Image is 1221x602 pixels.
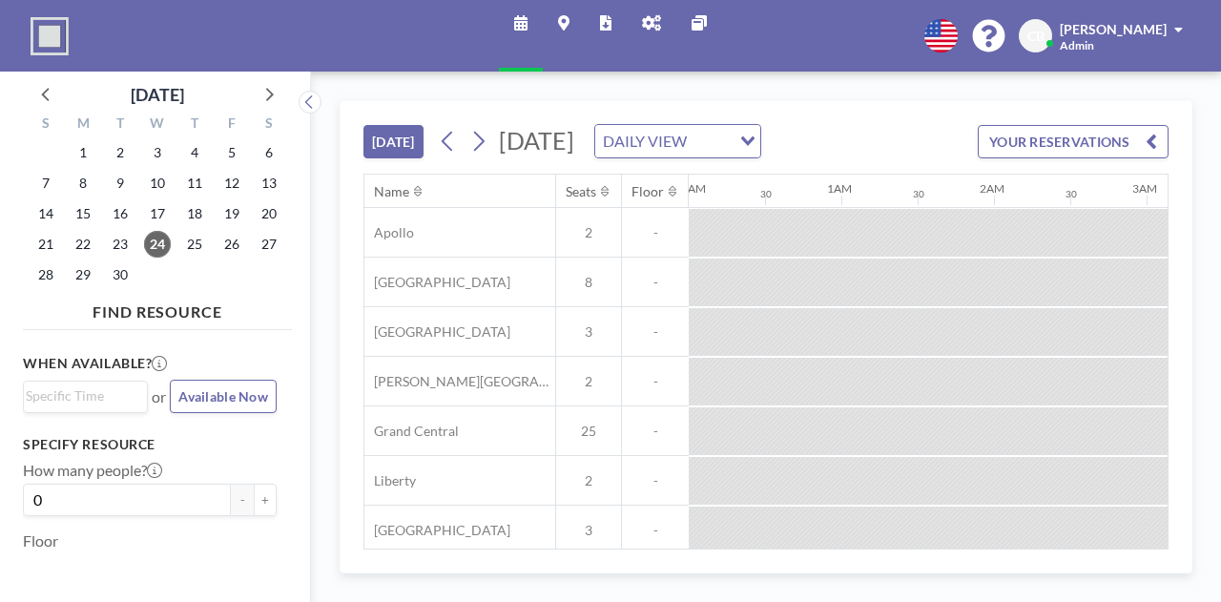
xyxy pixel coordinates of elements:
[1027,28,1045,45] span: CB
[1060,38,1094,52] span: Admin
[364,522,510,539] span: [GEOGRAPHIC_DATA]
[218,231,245,258] span: Friday, September 26, 2025
[23,461,162,480] label: How many people?
[23,436,277,453] h3: Specify resource
[556,423,621,440] span: 25
[622,274,689,291] span: -
[254,484,277,516] button: +
[144,231,171,258] span: Wednesday, September 24, 2025
[256,231,282,258] span: Saturday, September 27, 2025
[364,373,555,390] span: [PERSON_NAME][GEOGRAPHIC_DATA]
[32,261,59,288] span: Sunday, September 28, 2025
[107,139,134,166] span: Tuesday, September 2, 2025
[176,113,213,137] div: T
[364,224,414,241] span: Apollo
[622,522,689,539] span: -
[913,188,924,200] div: 30
[32,200,59,227] span: Sunday, September 14, 2025
[170,380,277,413] button: Available Now
[622,373,689,390] span: -
[231,484,254,516] button: -
[178,388,268,405] span: Available Now
[556,323,621,341] span: 3
[213,113,250,137] div: F
[144,139,171,166] span: Wednesday, September 3, 2025
[107,200,134,227] span: Tuesday, September 16, 2025
[363,125,424,158] button: [DATE]
[556,472,621,489] span: 2
[218,200,245,227] span: Friday, September 19, 2025
[1066,188,1077,200] div: 30
[218,139,245,166] span: Friday, September 5, 2025
[181,170,208,197] span: Thursday, September 11, 2025
[107,231,134,258] span: Tuesday, September 23, 2025
[364,423,459,440] span: Grand Central
[181,200,208,227] span: Thursday, September 18, 2025
[827,181,852,196] div: 1AM
[70,261,96,288] span: Monday, September 29, 2025
[364,323,510,341] span: [GEOGRAPHIC_DATA]
[23,531,58,550] label: Floor
[107,170,134,197] span: Tuesday, September 9, 2025
[32,231,59,258] span: Sunday, September 21, 2025
[70,200,96,227] span: Monday, September 15, 2025
[622,224,689,241] span: -
[978,125,1169,158] button: YOUR RESERVATIONS
[980,181,1004,196] div: 2AM
[556,522,621,539] span: 3
[1132,181,1157,196] div: 3AM
[622,323,689,341] span: -
[102,113,139,137] div: T
[622,423,689,440] span: -
[631,183,664,200] div: Floor
[374,183,409,200] div: Name
[760,188,772,200] div: 30
[622,472,689,489] span: -
[1060,21,1167,37] span: [PERSON_NAME]
[218,170,245,197] span: Friday, September 12, 2025
[24,382,147,410] div: Search for option
[256,139,282,166] span: Saturday, September 6, 2025
[65,113,102,137] div: M
[31,17,69,55] img: organization-logo
[28,113,65,137] div: S
[144,170,171,197] span: Wednesday, September 10, 2025
[70,139,96,166] span: Monday, September 1, 2025
[693,129,729,154] input: Search for option
[499,126,574,155] span: [DATE]
[556,224,621,241] span: 2
[364,472,416,489] span: Liberty
[674,181,706,196] div: 12AM
[144,200,171,227] span: Wednesday, September 17, 2025
[556,274,621,291] span: 8
[599,129,691,154] span: DAILY VIEW
[556,373,621,390] span: 2
[364,274,510,291] span: [GEOGRAPHIC_DATA]
[181,139,208,166] span: Thursday, September 4, 2025
[107,261,134,288] span: Tuesday, September 30, 2025
[250,113,287,137] div: S
[566,183,596,200] div: Seats
[70,170,96,197] span: Monday, September 8, 2025
[139,113,176,137] div: W
[256,170,282,197] span: Saturday, September 13, 2025
[23,295,292,322] h4: FIND RESOURCE
[152,387,166,406] span: or
[256,200,282,227] span: Saturday, September 20, 2025
[32,170,59,197] span: Sunday, September 7, 2025
[595,125,760,157] div: Search for option
[70,231,96,258] span: Monday, September 22, 2025
[181,231,208,258] span: Thursday, September 25, 2025
[131,81,184,108] div: [DATE]
[26,385,136,406] input: Search for option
